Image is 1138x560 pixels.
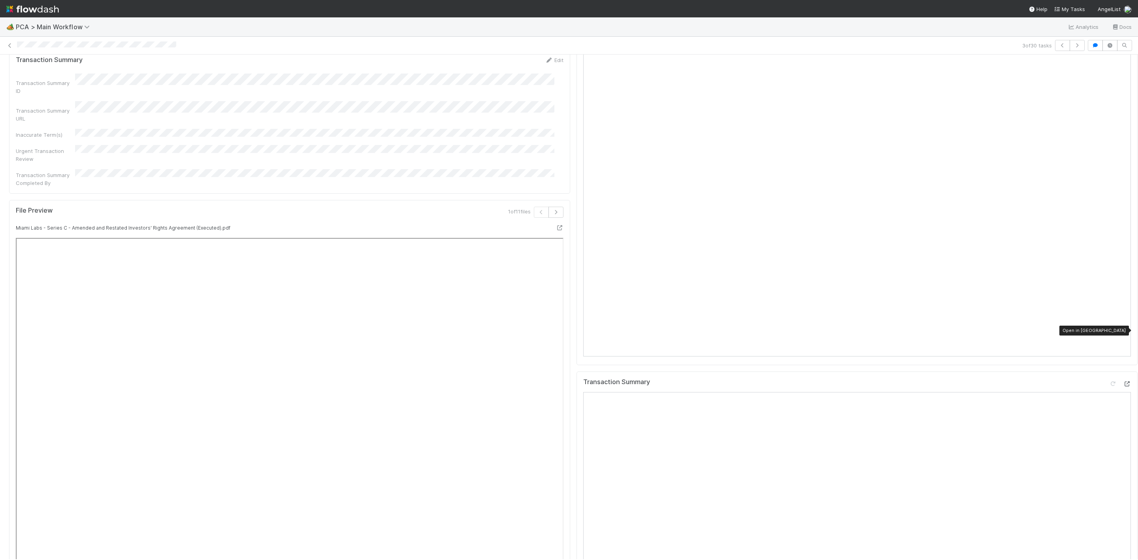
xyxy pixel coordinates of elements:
span: 🏕️ [6,23,14,30]
span: My Tasks [1054,6,1085,12]
a: Edit [545,57,563,63]
a: Analytics [1068,22,1099,32]
span: PCA > Main Workflow [16,23,94,31]
img: avatar_d7f67417-030a-43ce-a3ce-a315a3ccfd08.png [1124,6,1132,13]
span: AngelList [1098,6,1121,12]
a: Docs [1112,22,1132,32]
div: Transaction Summary ID [16,79,75,95]
span: 1 of 11 files [508,207,531,215]
div: Inaccurate Term(s) [16,131,75,139]
small: Miami Labs - Series C - Amended and Restated Investors' Rights Agreement (Executed).pdf [16,225,230,231]
h5: File Preview [16,207,53,215]
h5: Transaction Summary [583,378,650,386]
div: Urgent Transaction Review [16,147,75,163]
h5: Transaction Summary [16,56,83,64]
div: Transaction Summary Completed By [16,171,75,187]
img: logo-inverted-e16ddd16eac7371096b0.svg [6,2,59,16]
div: Transaction Summary URL [16,107,75,123]
span: 3 of 30 tasks [1022,41,1052,49]
div: Help [1029,5,1048,13]
a: My Tasks [1054,5,1085,13]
